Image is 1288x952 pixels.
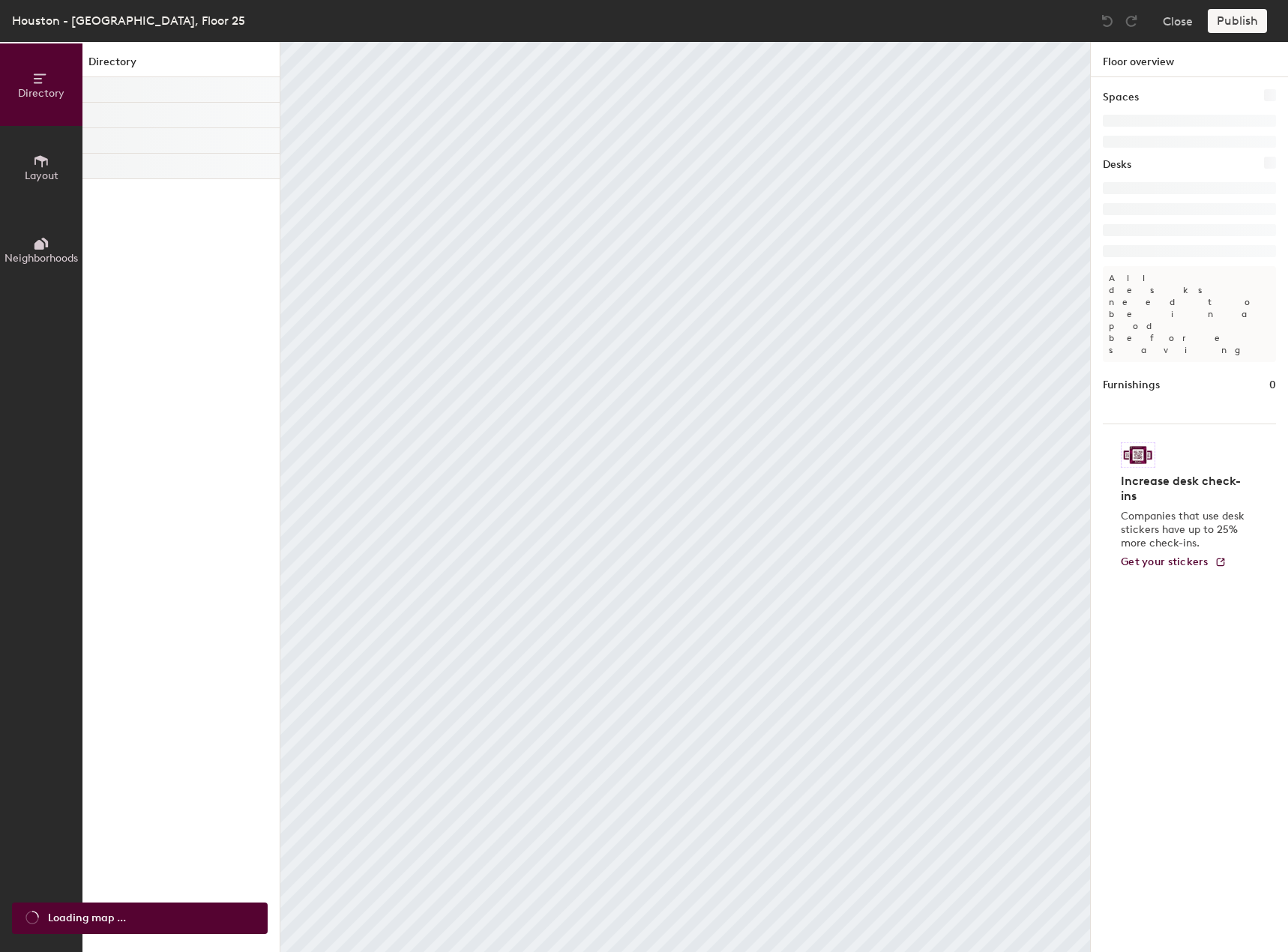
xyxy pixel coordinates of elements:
[1103,89,1139,106] h1: Spaces
[18,87,64,100] span: Directory
[1103,377,1160,394] h1: Furnishings
[1269,377,1276,394] h1: 0
[1103,157,1131,173] h1: Desks
[1103,266,1276,362] p: All desks need to be in a pod before saving
[280,42,1090,952] canvas: Map
[1100,13,1115,28] img: Undo
[82,54,280,77] h1: Directory
[1121,555,1209,568] span: Get your stickers
[1121,442,1155,468] img: Sticker logo
[4,252,78,265] span: Neighborhoods
[48,910,126,927] span: Loading map ...
[1121,510,1249,550] p: Companies that use desk stickers have up to 25% more check-ins.
[1091,42,1288,77] h1: Floor overview
[1124,13,1139,28] img: Redo
[25,169,58,182] span: Layout
[1163,9,1193,33] button: Close
[1121,474,1249,504] h4: Increase desk check-ins
[1121,556,1227,569] a: Get your stickers
[12,11,245,30] div: Houston - [GEOGRAPHIC_DATA], Floor 25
